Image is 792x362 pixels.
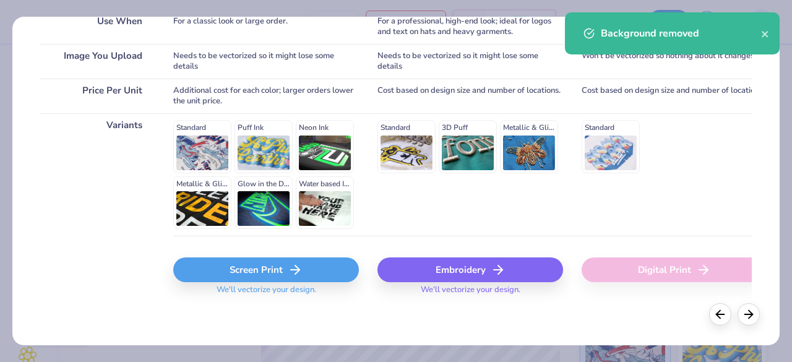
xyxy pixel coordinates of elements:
[212,285,321,303] span: We'll vectorize your design.
[173,9,359,44] div: For a classic look or large order.
[377,79,563,113] div: Cost based on design size and number of locations.
[173,79,359,113] div: Additional cost for each color; larger orders lower the unit price.
[40,44,155,79] div: Image You Upload
[582,257,767,282] div: Digital Print
[416,285,525,303] span: We'll vectorize your design.
[377,9,563,44] div: For a professional, high-end look; ideal for logos and text on hats and heavy garments.
[761,26,770,41] button: close
[601,26,761,41] div: Background removed
[173,44,359,79] div: Needs to be vectorized so it might lose some details
[377,44,563,79] div: Needs to be vectorized so it might lose some details
[40,79,155,113] div: Price Per Unit
[40,113,155,236] div: Variants
[40,9,155,44] div: Use When
[582,79,767,113] div: Cost based on design size and number of locations.
[377,257,563,282] div: Embroidery
[173,257,359,282] div: Screen Print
